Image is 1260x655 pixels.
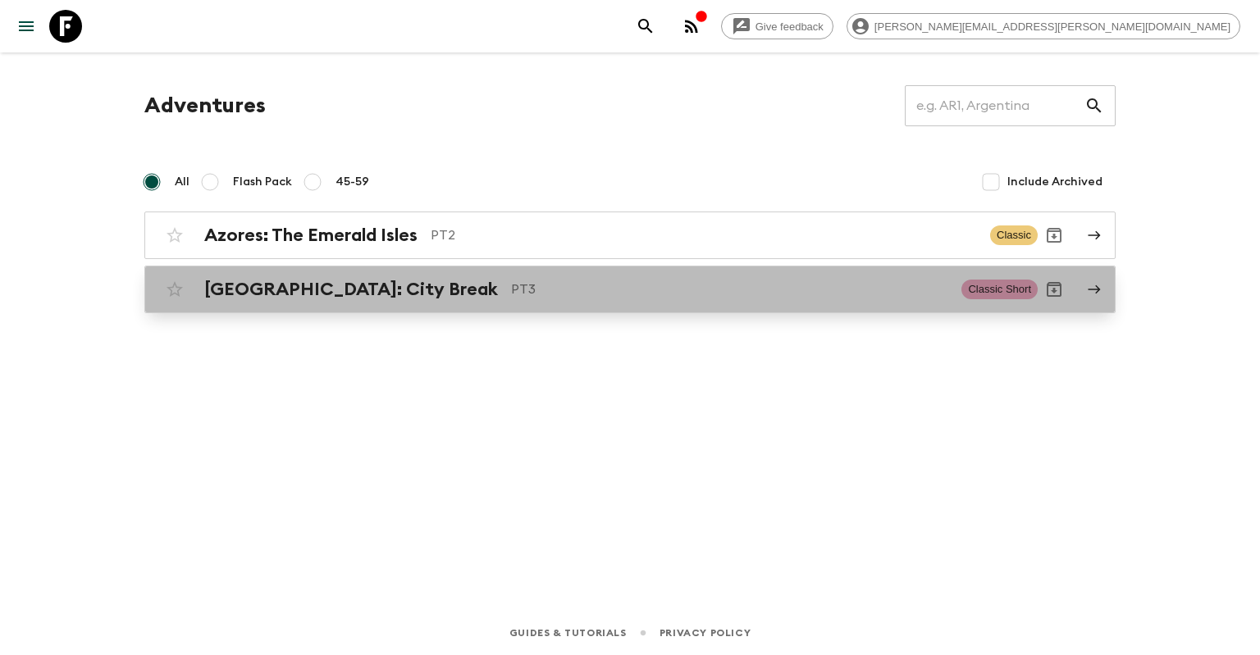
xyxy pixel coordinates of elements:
span: [PERSON_NAME][EMAIL_ADDRESS][PERSON_NAME][DOMAIN_NAME] [865,20,1239,33]
div: [PERSON_NAME][EMAIL_ADDRESS][PERSON_NAME][DOMAIN_NAME] [847,13,1240,39]
p: PT3 [511,280,948,299]
a: Azores: The Emerald IslesPT2ClassicArchive [144,212,1116,259]
h2: Azores: The Emerald Isles [204,225,418,246]
h1: Adventures [144,89,266,122]
a: [GEOGRAPHIC_DATA]: City BreakPT3Classic ShortArchive [144,266,1116,313]
span: All [175,174,189,190]
button: search adventures [629,10,662,43]
span: Classic [990,225,1038,245]
span: 45-59 [336,174,369,190]
p: PT2 [431,225,977,245]
input: e.g. AR1, Argentina [905,83,1084,129]
span: Classic Short [961,280,1038,299]
button: Archive [1038,273,1071,306]
a: Privacy Policy [660,624,751,642]
a: Give feedback [721,13,833,39]
button: Archive [1038,219,1071,252]
h2: [GEOGRAPHIC_DATA]: City Break [204,279,498,300]
button: menu [10,10,43,43]
span: Give feedback [746,20,833,33]
a: Guides & Tutorials [509,624,627,642]
span: Flash Pack [233,174,292,190]
span: Include Archived [1007,174,1102,190]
